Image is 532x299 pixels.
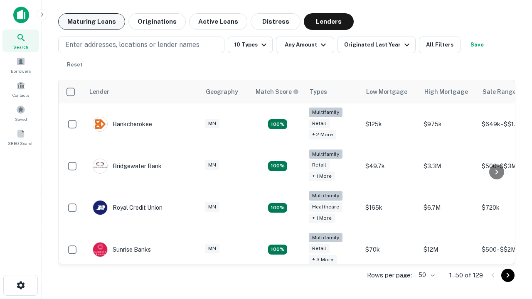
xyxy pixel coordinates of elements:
[206,87,238,97] div: Geography
[13,44,28,50] span: Search
[309,172,335,181] div: + 1 more
[268,203,287,213] div: Matching Properties: 18, hasApolloMatch: undefined
[309,202,342,212] div: Healthcare
[11,68,31,74] span: Borrowers
[2,54,39,76] a: Borrowers
[366,87,407,97] div: Low Mortgage
[2,29,39,52] a: Search
[8,140,34,147] span: SREO Search
[464,37,490,53] button: Save your search to get updates of matches that match your search criteria.
[361,187,419,229] td: $165k
[305,80,361,103] th: Types
[205,119,219,128] div: MN
[309,130,336,140] div: + 2 more
[367,270,412,280] p: Rows per page:
[309,119,330,128] div: Retail
[2,102,39,124] a: Saved
[93,201,107,215] img: picture
[490,233,532,272] iframe: Chat Widget
[268,245,287,255] div: Matching Properties: 25, hasApolloMatch: undefined
[419,80,478,103] th: High Mortgage
[93,159,162,174] div: Bridgewater Bank
[251,13,300,30] button: Distress
[93,200,163,215] div: Royal Credit Union
[501,269,515,282] button: Go to next page
[419,145,478,187] td: $3.3M
[361,103,419,145] td: $125k
[58,13,125,30] button: Maturing Loans
[93,117,152,132] div: Bankcherokee
[93,242,151,257] div: Sunrise Banks
[256,87,297,96] h6: Match Score
[58,37,224,53] button: Enter addresses, locations or lender names
[309,108,342,117] div: Multifamily
[201,80,251,103] th: Geography
[419,103,478,145] td: $975k
[309,191,342,201] div: Multifamily
[415,269,436,281] div: 50
[309,160,330,170] div: Retail
[65,40,199,50] p: Enter addresses, locations or lender names
[84,80,201,103] th: Lender
[419,37,461,53] button: All Filters
[449,270,483,280] p: 1–50 of 129
[205,160,219,170] div: MN
[309,244,330,253] div: Retail
[483,87,516,97] div: Sale Range
[251,80,305,103] th: Capitalize uses an advanced AI algorithm to match your search with the best lender. The match sco...
[419,187,478,229] td: $6.7M
[228,37,273,53] button: 10 Types
[361,80,419,103] th: Low Mortgage
[89,87,109,97] div: Lender
[93,117,107,131] img: picture
[62,56,88,73] button: Reset
[268,161,287,171] div: Matching Properties: 24, hasApolloMatch: undefined
[15,116,27,123] span: Saved
[205,244,219,253] div: MN
[13,7,29,23] img: capitalize-icon.png
[361,229,419,271] td: $70k
[93,243,107,257] img: picture
[2,126,39,148] a: SREO Search
[309,255,337,265] div: + 3 more
[12,92,29,98] span: Contacts
[93,159,107,173] img: picture
[309,233,342,243] div: Multifamily
[256,87,299,96] div: Capitalize uses an advanced AI algorithm to match your search with the best lender. The match sco...
[424,87,468,97] div: High Mortgage
[268,119,287,129] div: Matching Properties: 27, hasApolloMatch: undefined
[276,37,334,53] button: Any Amount
[304,13,354,30] button: Lenders
[344,40,412,50] div: Originated Last Year
[361,145,419,187] td: $49.7k
[2,78,39,100] a: Contacts
[309,149,342,159] div: Multifamily
[337,37,416,53] button: Originated Last Year
[309,213,335,223] div: + 1 more
[128,13,186,30] button: Originations
[189,13,247,30] button: Active Loans
[419,229,478,271] td: $12M
[205,202,219,212] div: MN
[310,87,327,97] div: Types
